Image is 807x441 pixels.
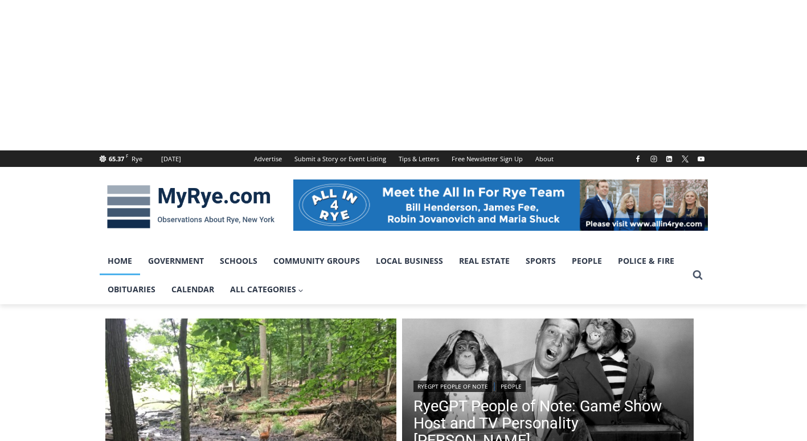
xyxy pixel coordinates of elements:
[413,378,682,392] div: |
[529,150,560,167] a: About
[678,152,692,166] a: X
[293,179,708,231] img: All in for Rye
[451,247,518,275] a: Real Estate
[100,275,163,304] a: Obituaries
[694,152,708,166] a: YouTube
[445,150,529,167] a: Free Newsletter Sign Up
[497,381,526,392] a: People
[230,283,304,296] span: All Categories
[662,152,676,166] a: Linkedin
[518,247,564,275] a: Sports
[109,154,124,163] span: 65.37
[212,247,265,275] a: Schools
[647,152,661,166] a: Instagram
[100,177,282,236] img: MyRye.com
[222,275,312,304] a: All Categories
[631,152,645,166] a: Facebook
[248,150,288,167] a: Advertise
[132,154,142,164] div: Rye
[163,275,222,304] a: Calendar
[392,150,445,167] a: Tips & Letters
[126,153,128,159] span: F
[368,247,451,275] a: Local Business
[413,381,492,392] a: RyeGPT People of Note
[564,247,610,275] a: People
[100,247,687,304] nav: Primary Navigation
[687,265,708,285] button: View Search Form
[140,247,212,275] a: Government
[610,247,682,275] a: Police & Fire
[248,150,560,167] nav: Secondary Navigation
[100,247,140,275] a: Home
[265,247,368,275] a: Community Groups
[288,150,392,167] a: Submit a Story or Event Listing
[161,154,181,164] div: [DATE]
